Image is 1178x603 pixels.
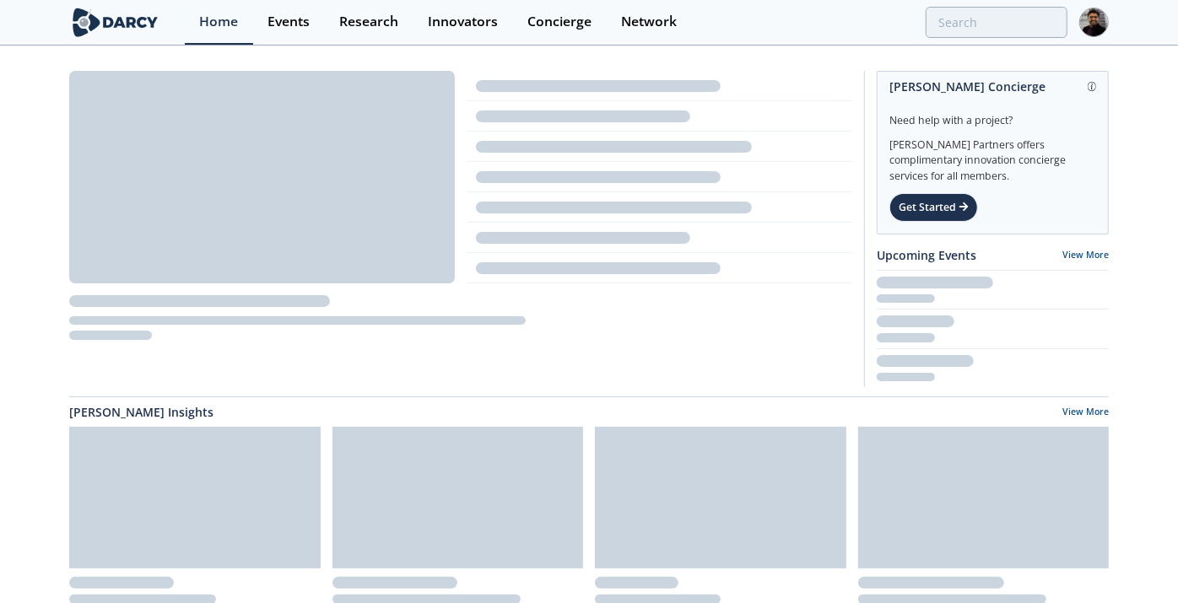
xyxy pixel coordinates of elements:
div: Innovators [428,15,498,29]
div: Research [339,15,398,29]
div: Get Started [889,193,978,222]
div: [PERSON_NAME] Partners offers complimentary innovation concierge services for all members. [889,128,1096,184]
div: Concierge [527,15,592,29]
img: logo-wide.svg [69,8,161,37]
a: View More [1062,249,1109,261]
img: information.svg [1088,82,1097,91]
input: Advanced Search [926,7,1067,38]
a: Upcoming Events [877,246,976,264]
div: Need help with a project? [889,101,1096,128]
div: Network [621,15,677,29]
div: Home [199,15,238,29]
div: Events [267,15,310,29]
a: [PERSON_NAME] Insights [69,403,213,421]
img: Profile [1079,8,1109,37]
a: View More [1062,406,1109,421]
div: [PERSON_NAME] Concierge [889,72,1096,101]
